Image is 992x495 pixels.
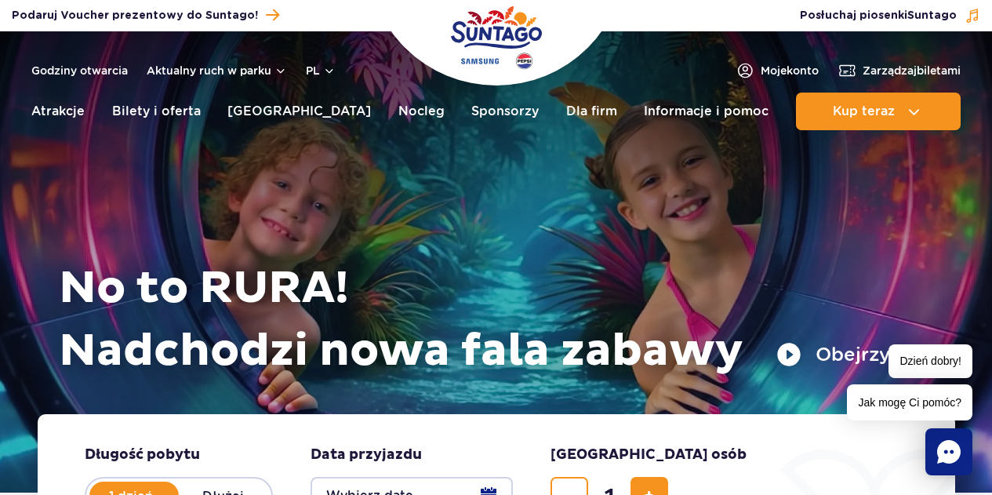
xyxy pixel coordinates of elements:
[800,8,980,24] button: Posłuchaj piosenkiSuntago
[85,446,200,464] span: Długość pobytu
[800,8,957,24] span: Posłuchaj piosenki
[833,104,895,118] span: Kup teraz
[147,64,287,77] button: Aktualny ruch w parku
[112,93,201,130] a: Bilety i oferta
[31,93,85,130] a: Atrakcje
[644,93,769,130] a: Informacje i pomoc
[398,93,445,130] a: Nocleg
[12,8,258,24] span: Podaruj Voucher prezentowy do Suntago!
[847,384,972,420] span: Jak mogę Ci pomóc?
[31,63,128,78] a: Godziny otwarcia
[227,93,371,130] a: [GEOGRAPHIC_DATA]
[776,342,943,367] button: Obejrzyj spot
[907,10,957,21] span: Suntago
[838,61,961,80] a: Zarządzajbiletami
[761,63,819,78] span: Moje konto
[925,428,972,475] div: Chat
[736,61,819,80] a: Mojekonto
[888,344,972,378] span: Dzień dobry!
[551,446,747,464] span: [GEOGRAPHIC_DATA] osób
[311,446,422,464] span: Data przyjazdu
[59,257,943,383] h1: No to RURA! Nadchodzi nowa fala zabawy
[863,63,961,78] span: Zarządzaj biletami
[566,93,617,130] a: Dla firm
[471,93,539,130] a: Sponsorzy
[796,93,961,130] button: Kup teraz
[306,63,336,78] button: pl
[12,5,279,26] a: Podaruj Voucher prezentowy do Suntago!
